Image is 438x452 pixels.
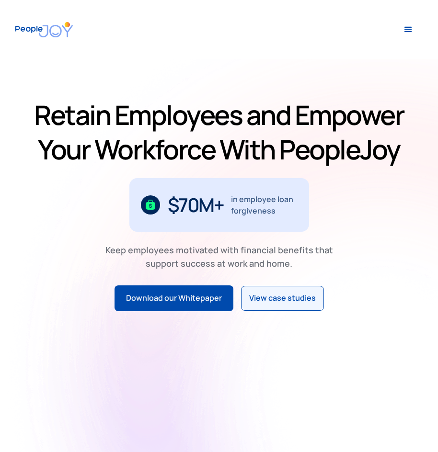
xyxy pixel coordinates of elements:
[168,197,224,213] div: $70M+
[101,243,337,270] div: Keep employees motivated with financial benefits that support success at work and home.
[126,292,222,305] div: Download our Whitepaper
[22,98,416,167] h1: Retain Employees and Empower Your Workforce With PeopleJoy
[115,285,233,311] a: Download our Whitepaper
[241,286,324,311] a: View case studies
[231,193,298,216] div: in employee loan forgiveness
[394,15,423,44] div: menu
[15,16,73,43] a: home
[129,178,309,232] div: 1 / 3
[249,292,316,305] div: View case studies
